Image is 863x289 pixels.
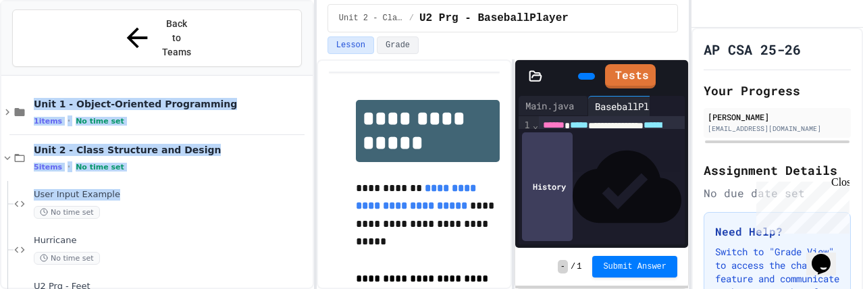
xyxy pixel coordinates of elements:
div: Main.java [519,96,588,116]
div: Main.java [519,99,581,113]
h2: Assignment Details [704,161,851,180]
span: User Input Example [34,189,310,201]
iframe: chat widget [806,235,849,275]
button: Lesson [328,36,374,54]
span: No time set [34,252,100,265]
span: No time set [34,206,100,219]
span: - [558,260,568,273]
button: Grade [377,36,419,54]
span: U2 Prg - BaseballPlayer [419,10,569,26]
button: Submit Answer [592,256,677,278]
div: BaseballPlayer.java [588,96,712,116]
button: Back to Teams [12,9,302,67]
span: Unit 2 - Class Structure and Design [34,144,310,156]
div: BaseballPlayer.java [588,99,704,113]
span: Hurricane [34,235,310,246]
div: [EMAIL_ADDRESS][DOMAIN_NAME] [708,124,847,134]
h3: Need Help? [715,224,839,240]
span: • [68,115,70,126]
h2: Your Progress [704,81,851,100]
span: Submit Answer [603,261,666,272]
span: 1 items [34,117,62,126]
span: No time set [76,117,124,126]
span: / [409,13,414,24]
iframe: chat widget [751,176,849,234]
span: Unit 1 - Object-Oriented Programming [34,98,310,110]
div: Chat with us now!Close [5,5,93,86]
span: Fold line [532,120,539,130]
span: 1 [577,261,581,272]
div: History [522,132,573,241]
span: • [68,161,70,172]
span: Back to Teams [161,17,192,59]
span: Unit 2 - Class Structure and Design [339,13,404,24]
span: No time set [76,163,124,172]
div: 1 [519,119,532,160]
a: Tests [605,64,656,88]
h1: AP CSA 25-26 [704,40,801,59]
span: / [571,261,575,272]
div: No due date set [704,185,851,201]
div: [PERSON_NAME] [708,111,847,123]
span: 5 items [34,163,62,172]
